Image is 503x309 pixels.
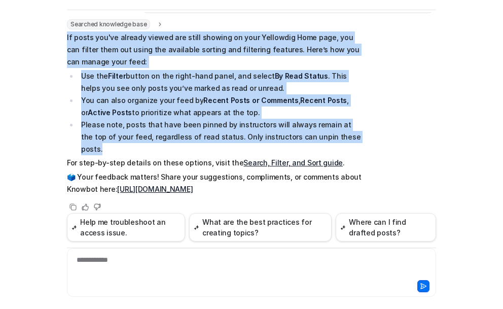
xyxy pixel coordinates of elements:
strong: Recent Posts or Comments [203,96,298,105]
p: For step-by-step details on these options, visit the . [67,157,364,169]
button: Where can I find drafted posts? [336,213,436,242]
strong: Recent Posts [300,96,347,105]
button: What are the best practices for creating topics? [189,213,332,242]
strong: Filter [108,72,126,80]
li: Please note, posts that have been pinned by instructors will always remain at the top of your fee... [78,119,364,155]
p: 🗳️ Your feedback matters! Share your suggestions, compliments, or comments about Knowbot here: [67,171,364,195]
strong: Active Posts [88,108,132,117]
button: Help me troubleshoot an access issue. [67,213,185,242]
span: Searched knowledge base [67,19,150,29]
strong: By Read Status [275,72,328,80]
li: Use the button on the right-hand panel, and select . This helps you see only posts you’ve marked ... [78,70,364,94]
a: Search, Filter, and Sort guide [243,158,343,167]
p: If posts you've already viewed are still showing on your Yellowdig Home page, you can filter them... [67,31,364,68]
a: [URL][DOMAIN_NAME] [117,185,193,193]
li: You can also organize your feed by , , or to prioritize what appears at the top. [78,94,364,119]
